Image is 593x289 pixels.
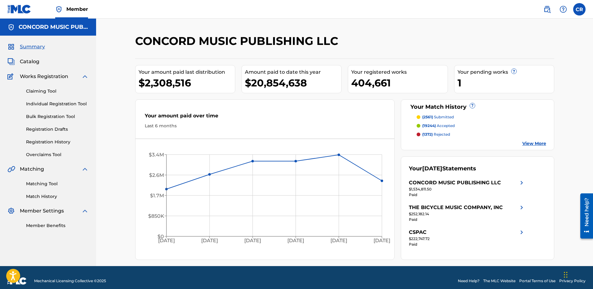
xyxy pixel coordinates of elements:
img: MLC Logo [7,5,31,14]
img: Works Registration [7,73,15,80]
div: $222,747.72 [409,236,525,242]
div: Your Match History [409,103,546,111]
tspan: $0 [157,234,164,239]
img: Summary [7,43,15,50]
div: Your pending works [458,68,554,76]
img: right chevron icon [518,229,525,236]
a: The MLC Website [483,278,516,284]
div: Your Statements [409,164,476,173]
a: Member Benefits [26,222,89,229]
p: accepted [422,123,455,129]
h5: CONCORD MUSIC PUBLISHING LLC [19,24,89,31]
a: Portal Terms of Use [519,278,555,284]
div: Amount paid to date this year [245,68,341,76]
img: logo [7,277,27,285]
div: Help [557,3,569,15]
div: THE BICYCLE MUSIC COMPANY, INC [409,204,503,211]
div: CONCORD MUSIC PUBLISHING LLC [409,179,501,186]
div: $252,182.14 [409,211,525,217]
tspan: $3.4M [148,152,164,158]
span: Mechanical Licensing Collective © 2025 [34,278,106,284]
a: Registration Drafts [26,126,89,133]
p: submitted [422,114,454,120]
tspan: [DATE] [201,238,218,244]
a: (2561) submitted [417,114,546,120]
div: 1 [458,76,554,90]
a: THE BICYCLE MUSIC COMPANY, INCright chevron icon$252,182.14Paid [409,204,525,222]
span: Summary [20,43,45,50]
div: Your amount paid over time [145,112,385,123]
iframe: Chat Widget [562,259,593,289]
img: Accounts [7,24,15,31]
a: Matching Tool [26,181,89,187]
span: ? [470,103,475,108]
a: CatalogCatalog [7,58,39,65]
div: $2,308,516 [139,76,235,90]
tspan: [DATE] [374,238,390,244]
a: Public Search [541,3,553,15]
div: 404,661 [351,76,448,90]
img: Catalog [7,58,15,65]
a: CSPACright chevron icon$222,747.72Paid [409,229,525,247]
a: Individual Registration Tool [26,101,89,107]
div: Last 6 months [145,123,385,129]
a: (19244) accepted [417,123,546,129]
span: Matching [20,165,44,173]
a: Privacy Policy [559,278,586,284]
div: Your amount paid last distribution [139,68,235,76]
a: Claiming Tool [26,88,89,94]
img: right chevron icon [518,204,525,211]
div: $1,534,811.50 [409,186,525,192]
span: Catalog [20,58,39,65]
a: View More [522,140,546,147]
img: expand [81,165,89,173]
img: expand [81,73,89,80]
p: rejected [422,132,450,137]
img: help [560,6,567,13]
a: SummarySummary [7,43,45,50]
img: right chevron icon [518,179,525,186]
a: Registration History [26,139,89,145]
div: CSPAC [409,229,427,236]
span: (2561) [422,115,433,119]
div: $20,854,638 [245,76,341,90]
span: [DATE] [422,165,442,172]
a: (1372) rejected [417,132,546,137]
a: Need Help? [458,278,480,284]
tspan: $850K [148,213,164,219]
img: Member Settings [7,207,15,215]
div: Drag [564,265,568,284]
tspan: [DATE] [158,238,175,244]
div: User Menu [573,3,586,15]
div: Your registered works [351,68,448,76]
tspan: $2.6M [149,172,164,178]
tspan: [DATE] [330,238,347,244]
div: Paid [409,192,525,198]
img: search [543,6,551,13]
tspan: $1.7M [150,193,164,199]
span: Works Registration [20,73,68,80]
tspan: [DATE] [287,238,304,244]
span: ? [511,69,516,74]
span: (19244) [422,123,436,128]
a: Overclaims Tool [26,151,89,158]
div: Paid [409,217,525,222]
img: Matching [7,165,15,173]
img: expand [81,207,89,215]
span: Member [66,6,88,13]
a: CONCORD MUSIC PUBLISHING LLCright chevron icon$1,534,811.50Paid [409,179,525,198]
tspan: [DATE] [244,238,261,244]
div: Paid [409,242,525,247]
span: (1372) [422,132,433,137]
a: Match History [26,193,89,200]
h2: CONCORD MUSIC PUBLISHING LLC [135,34,341,48]
iframe: Resource Center [576,191,593,241]
span: Member Settings [20,207,64,215]
img: Top Rightsholder [55,6,63,13]
a: Bulk Registration Tool [26,113,89,120]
